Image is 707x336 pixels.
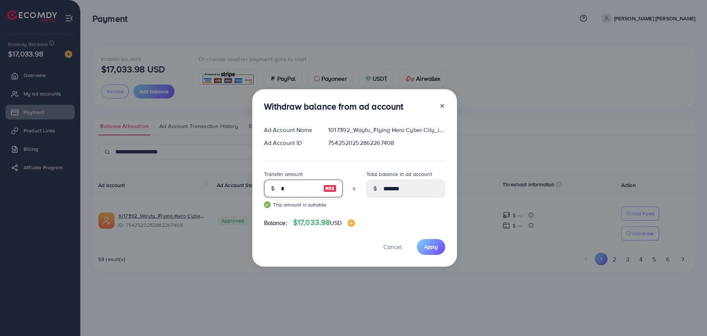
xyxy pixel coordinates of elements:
button: Apply [417,239,445,255]
div: Ad Account Name [258,126,323,134]
h3: Withdraw balance from ad account [264,101,404,112]
img: image [348,219,355,227]
div: 1017392_Wayfu_Flying Hero Cyber City_iOS [322,126,451,134]
label: Total balance in ad account [366,170,432,178]
label: Transfer amount [264,170,303,178]
h4: $17,033.98 [293,218,355,227]
span: USD [330,219,341,227]
span: Cancel [383,243,402,251]
small: This amount is suitable [264,201,343,208]
div: Ad Account ID [258,139,323,147]
span: Apply [424,243,438,250]
img: image [323,184,337,193]
iframe: Chat [676,303,701,330]
img: guide [264,201,271,208]
span: Balance: [264,219,287,227]
button: Cancel [374,239,411,255]
div: 7542520252862267408 [322,139,451,147]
